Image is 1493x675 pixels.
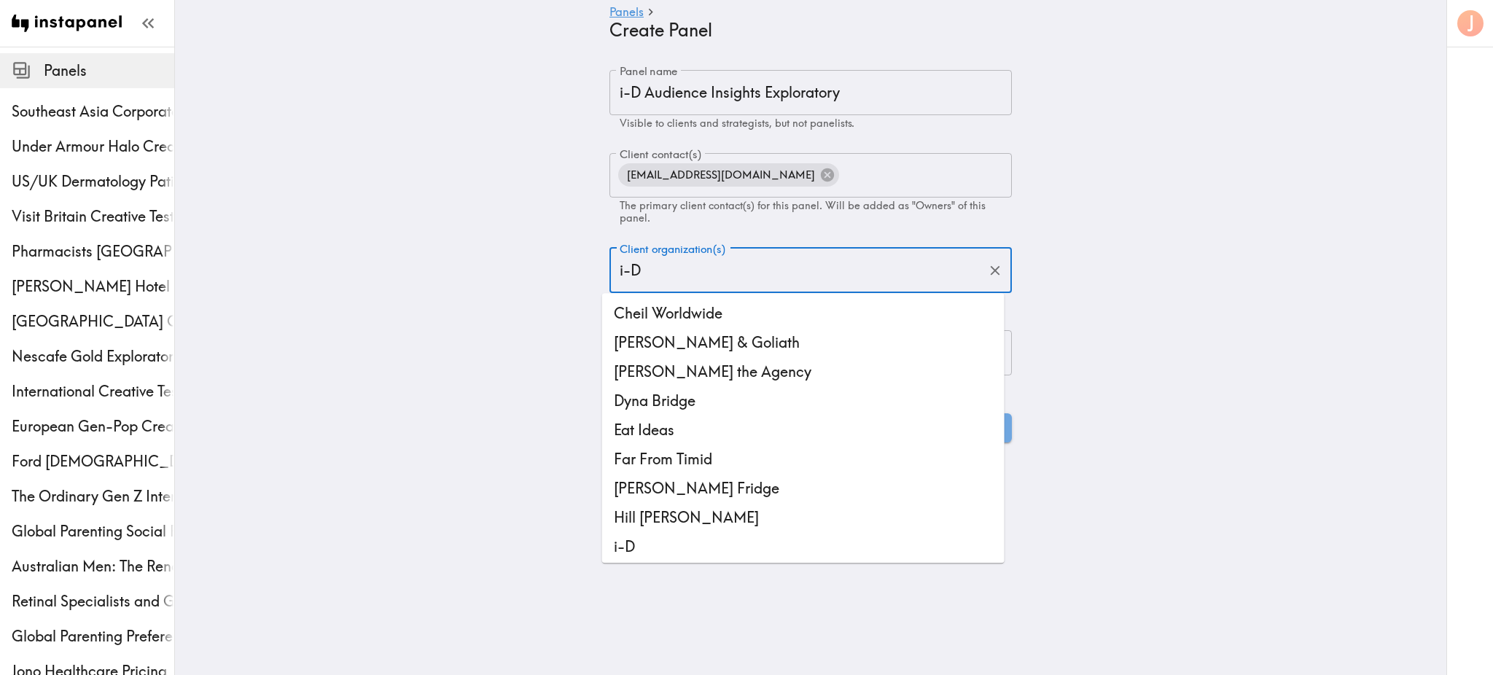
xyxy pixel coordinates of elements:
[602,445,1005,474] li: Far From Timid
[602,415,1005,445] li: Eat Ideas
[602,474,1005,503] li: [PERSON_NAME] Fridge
[602,503,1005,532] li: Hill [PERSON_NAME]
[12,591,174,612] span: Retinal Specialists and General Ophthalmologists Quant Exploratory
[12,556,174,577] span: Australian Men: The Renaissance Athlete Diary Study
[12,171,174,192] span: US/UK Dermatology Patients Ethnography
[12,311,174,332] div: University of Brighton Concept Testing Client-List Recruit
[12,626,174,647] span: Global Parenting Preferences Shop-Along
[602,561,1005,590] li: [DOMAIN_NAME]
[12,101,174,122] span: Southeast Asia Corporate Executives Multiphase Ethnography
[12,521,174,542] span: Global Parenting Social Proofing Follow Up Study
[984,260,1007,282] button: Clear
[12,451,174,472] div: Ford Male Truck Enthusiasts Creative Testing
[1456,9,1485,38] button: J
[12,136,174,157] span: Under Armour Halo Creative Testing
[609,6,644,20] a: Panels
[1467,11,1475,36] span: J
[12,276,174,297] span: [PERSON_NAME] Hotel Customer Ethnography
[44,61,174,81] span: Panels
[618,165,824,186] span: [EMAIL_ADDRESS][DOMAIN_NAME]
[12,241,174,262] span: Pharmacists [GEOGRAPHIC_DATA] Quant
[12,276,174,297] div: Conrad Hotel Customer Ethnography
[620,117,854,130] span: Visible to clients and strategists, but not panelists.
[12,346,174,367] span: Nescafe Gold Exploratory
[12,241,174,262] div: Pharmacists Philippines Quant
[620,241,725,257] label: Client organization(s)
[602,532,1005,561] li: i-D
[12,416,174,437] span: European Gen-Pop Creative Testing
[12,206,174,227] span: Visit Britain Creative Testing
[602,357,1005,386] li: [PERSON_NAME] the Agency
[12,381,174,402] span: International Creative Testing
[12,486,174,507] span: The Ordinary Gen Z International Creative Testing
[12,311,174,332] span: [GEOGRAPHIC_DATA] Concept Testing Client-List Recruit
[12,451,174,472] span: Ford [DEMOGRAPHIC_DATA] Truck Enthusiasts Creative Testing
[618,163,839,187] div: [EMAIL_ADDRESS][DOMAIN_NAME]
[620,199,986,225] span: The primary client contact(s) for this panel. Will be added as "Owners" of this panel.
[609,20,1000,41] h4: Create Panel
[620,147,701,163] label: Client contact(s)
[602,328,1005,357] li: [PERSON_NAME] & Goliath
[602,299,1005,328] li: Cheil Worldwide
[602,386,1005,415] li: Dyna Bridge
[620,63,678,79] label: Panel name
